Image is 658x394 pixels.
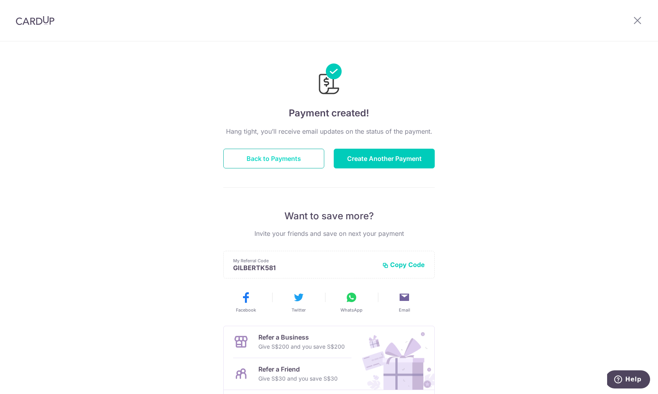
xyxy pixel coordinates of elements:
[223,229,435,238] p: Invite your friends and save on next your payment
[292,307,306,313] span: Twitter
[334,149,435,168] button: Create Another Payment
[258,374,338,383] p: Give S$30 and you save S$30
[275,291,322,313] button: Twitter
[222,291,269,313] button: Facebook
[233,264,376,272] p: GILBERTK581
[223,149,324,168] button: Back to Payments
[328,291,375,313] button: WhatsApp
[381,291,428,313] button: Email
[258,332,345,342] p: Refer a Business
[223,106,435,120] h4: Payment created!
[355,326,434,390] img: Refer
[607,370,650,390] iframe: Opens a widget where you can find more information
[223,127,435,136] p: Hang tight, you’ll receive email updates on the status of the payment.
[236,307,256,313] span: Facebook
[16,16,54,25] img: CardUp
[233,258,376,264] p: My Referral Code
[340,307,363,313] span: WhatsApp
[382,261,425,269] button: Copy Code
[223,210,435,222] p: Want to save more?
[258,342,345,351] p: Give S$200 and you save S$200
[258,364,338,374] p: Refer a Friend
[316,63,342,97] img: Payments
[399,307,410,313] span: Email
